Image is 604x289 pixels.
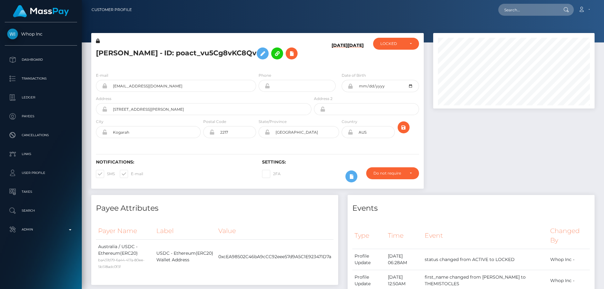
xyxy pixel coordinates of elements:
[548,222,590,249] th: Changed By
[96,119,103,125] label: City
[120,170,143,178] label: E-mail
[7,74,75,83] p: Transactions
[92,3,132,16] a: Customer Profile
[5,52,77,68] a: Dashboard
[342,119,357,125] label: Country
[7,149,75,159] p: Links
[348,43,364,65] h6: [DATE]
[262,170,281,178] label: 2FA
[5,90,77,105] a: Ledger
[380,41,405,46] div: LOCKED
[5,127,77,143] a: Cancellations
[5,222,77,237] a: Admin
[352,203,590,214] h4: Events
[5,31,77,37] span: Whop Inc
[7,206,75,215] p: Search
[7,93,75,102] p: Ledger
[96,222,154,240] th: Payer Name
[5,108,77,124] a: Payees
[386,249,422,270] td: [DATE] 06:28AM
[98,258,144,269] small: ba437d79-6a44-417a-80ee-5b518adc0f3f
[154,240,216,274] td: USDC - Ethereum(ERC20) Wallet Address
[259,119,287,125] label: State/Province
[332,43,348,65] h6: [DATE]
[96,240,154,274] td: Australia / USDC - Ethereum(ERC20)
[7,29,18,39] img: Whop Inc
[7,187,75,197] p: Taxes
[203,119,226,125] label: Postal Code
[314,96,333,102] label: Address 2
[96,73,108,78] label: E-mail
[373,171,405,176] div: Do not require
[13,5,69,17] img: MassPay Logo
[5,146,77,162] a: Links
[154,222,216,240] th: Label
[96,203,333,214] h4: Payee Attributes
[5,71,77,86] a: Transactions
[366,167,419,179] button: Do not require
[386,222,422,249] th: Time
[96,96,111,102] label: Address
[352,222,386,249] th: Type
[7,225,75,234] p: Admin
[342,73,366,78] label: Date of Birth
[216,222,333,240] th: Value
[262,159,419,165] h6: Settings:
[7,168,75,178] p: User Profile
[216,240,333,274] td: 0xcEA98502C46bA9cCC92eee57d9A5C1E923471D7a
[96,159,253,165] h6: Notifications:
[422,249,548,270] td: status changed from ACTIVE to LOCKED
[5,203,77,219] a: Search
[498,4,557,16] input: Search...
[7,112,75,121] p: Payees
[96,44,308,63] h5: [PERSON_NAME] - ID: poact_vu5Cg8vKC8Qv
[7,55,75,64] p: Dashboard
[5,184,77,200] a: Taxes
[548,249,590,270] td: Whop Inc -
[352,249,386,270] td: Profile Update
[96,170,115,178] label: SMS
[373,38,419,50] button: LOCKED
[259,73,271,78] label: Phone
[422,222,548,249] th: Event
[7,131,75,140] p: Cancellations
[5,165,77,181] a: User Profile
